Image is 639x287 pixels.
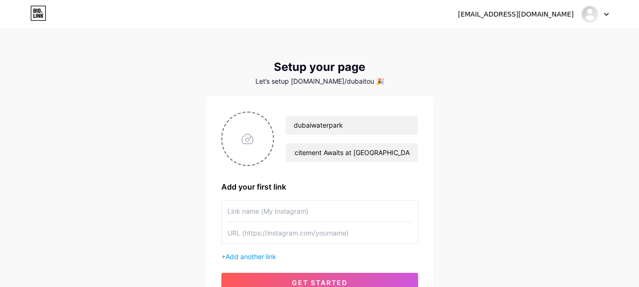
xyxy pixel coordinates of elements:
input: Your name [286,116,417,135]
input: Link name (My Instagram) [228,200,412,222]
span: Add another link [226,252,276,261]
div: Let’s setup [DOMAIN_NAME]/dubaitou 🎉 [206,78,433,85]
img: Dubaitour service [581,5,599,23]
div: Add your first link [221,181,418,192]
span: get started [292,278,348,287]
div: Setup your page [206,61,433,74]
input: bio [286,143,417,162]
div: [EMAIL_ADDRESS][DOMAIN_NAME] [458,9,574,19]
div: + [221,252,418,261]
input: URL (https://instagram.com/yourname) [228,222,412,244]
